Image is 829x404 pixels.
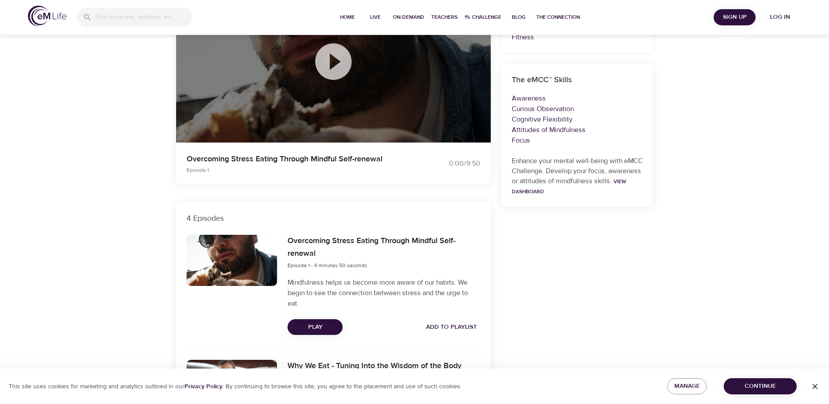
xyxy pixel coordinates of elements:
[184,383,222,390] a: Privacy Policy
[95,8,192,27] input: Find programs, teachers, etc...
[512,135,643,146] p: Focus
[431,13,458,22] span: Teachers
[415,159,480,169] div: 0:00 / 9:50
[714,9,756,25] button: Sign Up
[763,12,798,23] span: Log in
[512,125,643,135] p: Attitudes of Mindfulness
[288,235,480,260] h6: Overcoming Stress Eating Through Mindful Self-renewal
[512,93,643,104] p: Awareness
[674,381,700,392] span: Manage
[288,319,343,335] button: Play
[393,13,424,22] span: On-Demand
[465,13,501,22] span: 1% Challenge
[187,166,404,174] p: Episode 1
[187,212,480,224] p: 4 Episodes
[426,322,477,333] span: Add to Playlist
[187,153,404,165] p: Overcoming Stress Eating Through Mindful Self-renewal
[423,319,480,335] button: Add to Playlist
[512,74,643,87] h6: The eMCC™ Skills
[365,13,386,22] span: Live
[717,12,752,23] span: Sign Up
[512,114,643,125] p: Cognitive Flexibility
[295,322,336,333] span: Play
[512,32,643,42] p: Fitness
[667,378,707,394] button: Manage
[724,378,797,394] button: Continue
[731,381,790,392] span: Continue
[536,13,580,22] span: The Connection
[288,262,367,269] span: Episode 1 - 9 minutes 50 seconds
[337,13,358,22] span: Home
[512,156,643,196] p: Enhance your mental well-being with eMCC Challenge. Develop your focus, awareness or attitudes of...
[288,277,480,309] p: Mindfulness helps us become more aware of our habits. We begin to see the connection between stre...
[288,360,461,373] h6: Why We Eat - Tuning Into the Wisdom of the Body
[512,104,643,114] p: Curious Observation
[508,13,529,22] span: Blog
[28,6,66,26] img: logo
[759,9,801,25] button: Log in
